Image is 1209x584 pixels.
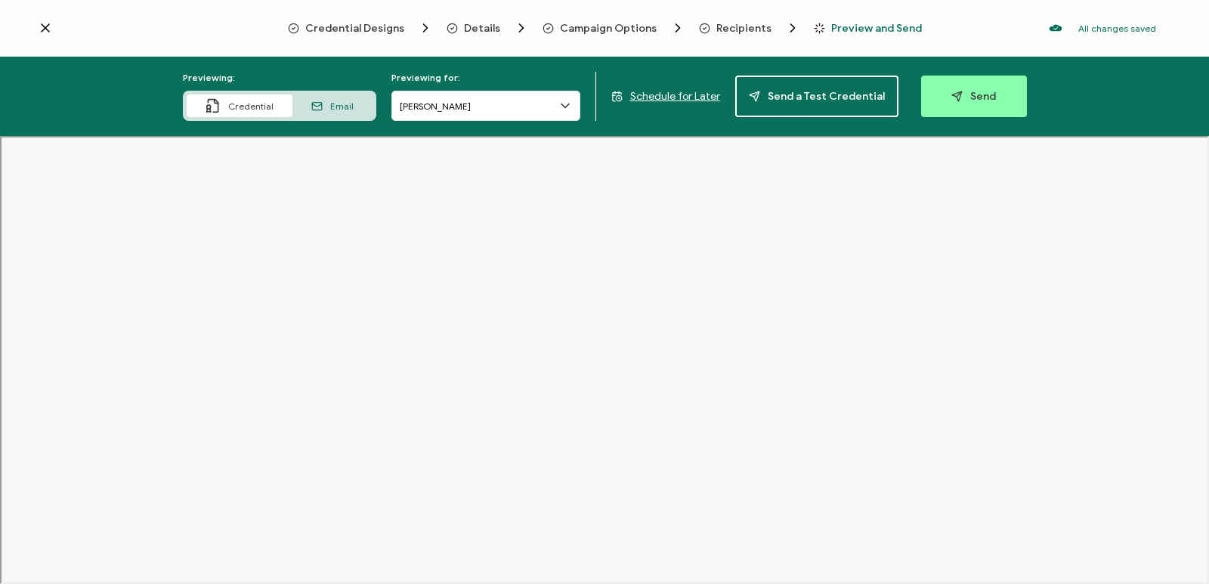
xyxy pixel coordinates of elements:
[735,76,898,117] button: Send a Test Credential
[228,100,274,112] span: Credential
[543,20,685,36] span: Campaign Options
[288,20,433,36] span: Credential Designs
[391,91,580,121] input: Search recipient
[447,20,529,36] span: Details
[951,91,996,102] span: Send
[716,23,771,34] span: Recipients
[1078,23,1156,34] p: All changes saved
[831,23,922,34] span: Preview and Send
[749,91,885,102] span: Send a Test Credential
[1133,511,1209,584] iframe: Chat Widget
[464,23,500,34] span: Details
[814,23,922,34] span: Preview and Send
[288,20,922,36] div: Breadcrumb
[921,76,1027,117] button: Send
[630,90,720,103] span: Schedule for Later
[391,72,460,83] span: Previewing for:
[699,20,800,36] span: Recipients
[305,23,404,34] span: Credential Designs
[560,23,657,34] span: Campaign Options
[183,72,235,83] span: Previewing:
[330,100,354,112] span: Email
